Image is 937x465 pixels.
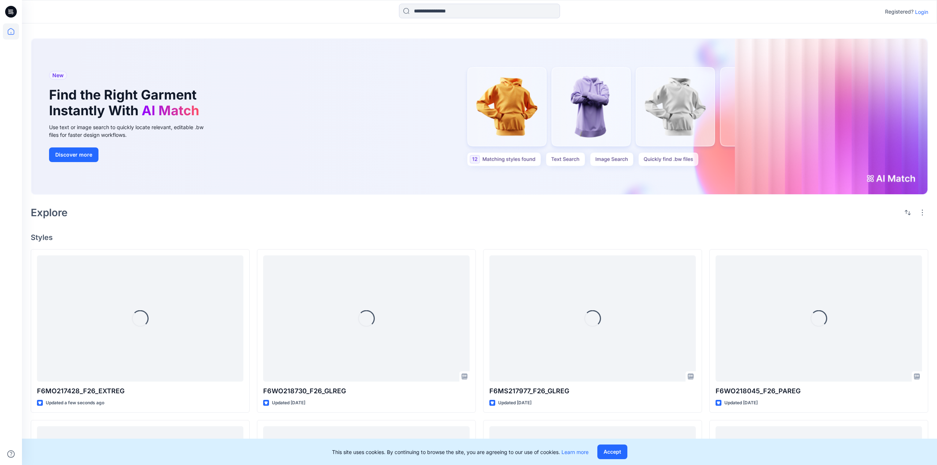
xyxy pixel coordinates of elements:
[52,71,64,80] span: New
[46,399,104,407] p: Updated a few seconds ago
[489,386,696,396] p: F6MS217977_F26_GLREG
[31,233,928,242] h4: Styles
[915,8,928,16] p: Login
[37,386,243,396] p: F6MO217428_F26_EXTREG
[332,448,589,456] p: This site uses cookies. By continuing to browse the site, you are agreeing to our use of cookies.
[49,123,214,139] div: Use text or image search to quickly locate relevant, editable .bw files for faster design workflows.
[49,87,203,119] h1: Find the Right Garment Instantly With
[597,445,627,459] button: Accept
[561,449,589,455] a: Learn more
[724,399,758,407] p: Updated [DATE]
[49,147,98,162] button: Discover more
[31,207,68,218] h2: Explore
[263,386,470,396] p: F6WO218730_F26_GLREG
[716,386,922,396] p: F6WO218045_F26_PAREG
[272,399,305,407] p: Updated [DATE]
[885,7,914,16] p: Registered?
[142,102,199,119] span: AI Match
[498,399,531,407] p: Updated [DATE]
